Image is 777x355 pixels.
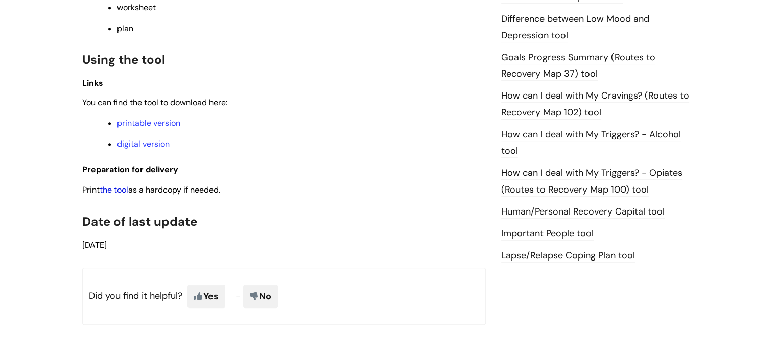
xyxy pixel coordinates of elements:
[117,23,133,34] span: plan
[82,97,227,108] span: You can find the tool to download here:
[501,167,682,196] a: How can I deal with My Triggers? - Opiates (Routes to Recovery Map 100) tool
[82,78,103,88] span: Links
[82,214,197,229] span: Date of last update
[82,164,178,175] span: Preparation for delivery
[501,51,655,81] a: Goals Progress Summary (Routes to Recovery Map 37) tool
[82,52,165,67] span: Using the tool
[501,13,649,42] a: Difference between Low Mood and Depression tool
[100,184,128,195] a: the tool
[187,285,225,308] span: Yes
[82,268,486,325] p: Did you find it helpful?
[117,138,170,149] a: digital version
[117,117,180,128] a: printable version
[501,249,635,263] a: Lapse/Relapse Coping Plan tool
[117,2,156,13] span: worksheet
[501,128,681,158] a: How can I deal with My Triggers? - Alcohol tool
[501,205,665,219] a: Human/Personal Recovery Capital tool
[82,184,220,195] span: Print as a hardcopy if needed.
[501,89,689,119] a: How can I deal with My Cravings? (Routes to Recovery Map 102) tool
[82,240,107,250] span: [DATE]
[501,227,594,241] a: Important People tool
[243,285,278,308] span: No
